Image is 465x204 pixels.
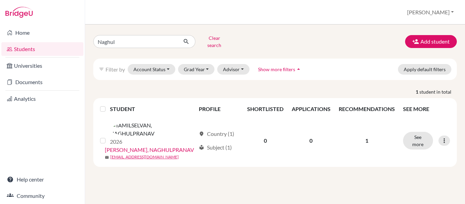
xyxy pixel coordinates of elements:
[105,146,194,154] a: [PERSON_NAME], NAGHULPRANAV
[295,66,302,73] i: arrow_drop_up
[1,59,83,73] a: Universities
[252,64,308,75] button: Show more filtersarrow_drop_up
[195,33,233,50] button: Clear search
[339,137,395,145] p: 1
[5,7,33,18] img: Bridge-U
[199,130,234,138] div: Country (1)
[199,131,204,137] span: location_on
[110,101,195,117] th: STUDENT
[288,117,335,164] td: 0
[404,6,457,19] button: [PERSON_NAME]
[217,64,250,75] button: Advisor
[399,101,454,117] th: SEE MORE
[105,155,109,159] span: mail
[110,138,191,146] p: 2026
[128,64,175,75] button: Account Status
[243,101,288,117] th: SHORTLISTED
[419,88,457,95] span: student in total
[405,35,457,48] button: Add student
[1,92,83,106] a: Analytics
[110,121,191,138] img: TAMILSELVAN, NAGHULPRANAV
[199,145,204,150] span: local_library
[106,66,125,73] span: Filter by
[288,101,335,117] th: APPLICATIONS
[1,189,83,203] a: Community
[403,132,433,150] button: See more
[416,88,419,95] strong: 1
[1,42,83,56] a: Students
[398,64,451,75] button: Apply default filters
[243,117,288,164] td: 0
[335,101,399,117] th: RECOMMENDATIONS
[178,64,215,75] button: Grad Year
[199,143,232,152] div: Subject (1)
[1,173,83,186] a: Help center
[1,75,83,89] a: Documents
[99,66,104,72] i: filter_list
[93,35,178,48] input: Find student by name...
[195,101,243,117] th: PROFILE
[110,154,179,160] a: [EMAIL_ADDRESS][DOMAIN_NAME]
[1,26,83,40] a: Home
[258,66,295,72] span: Show more filters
